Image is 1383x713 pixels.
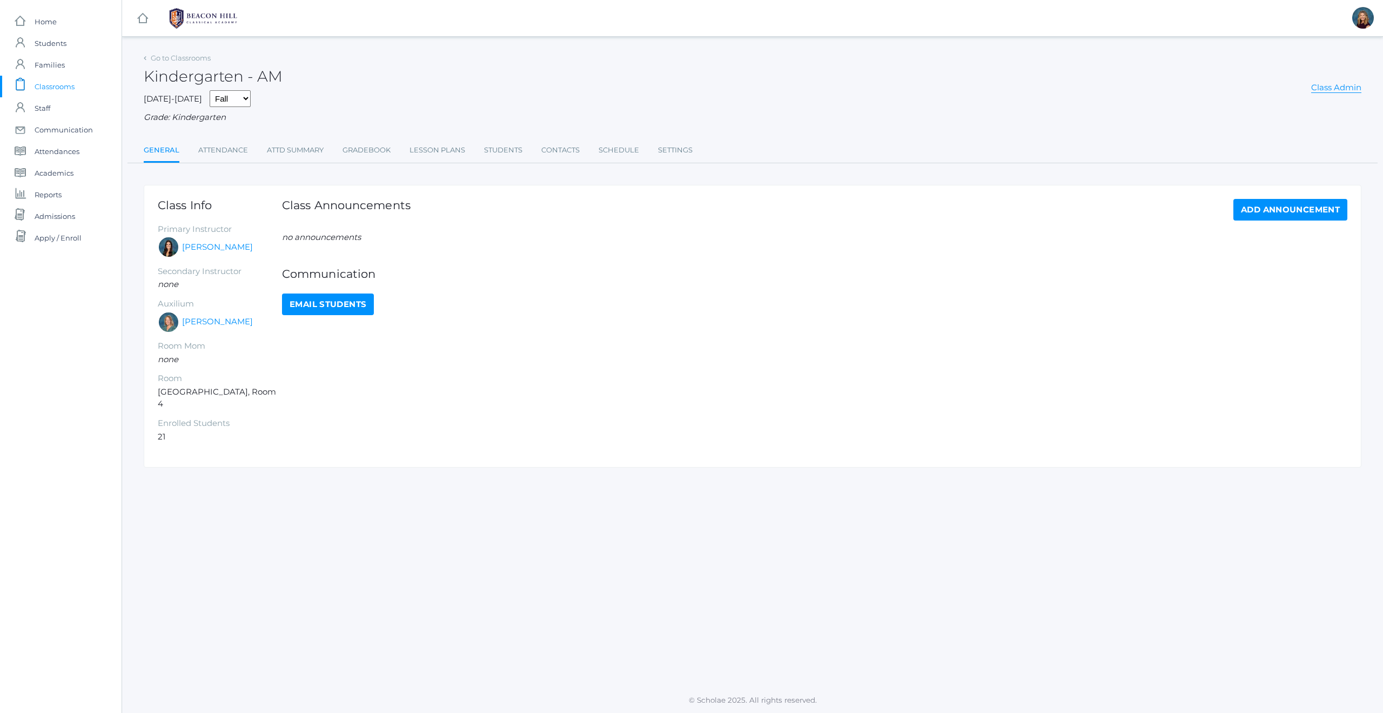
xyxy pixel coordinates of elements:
div: Grade: Kindergarten [144,111,1361,124]
em: none [158,279,178,289]
span: Apply / Enroll [35,227,82,249]
a: Students [484,139,522,161]
a: General [144,139,179,163]
h5: Auxilium [158,299,282,309]
span: Academics [35,162,73,184]
a: Email Students [282,294,374,315]
a: [PERSON_NAME] [182,316,253,328]
h5: Room Mom [158,342,282,351]
span: Admissions [35,205,75,227]
h5: Room [158,374,282,383]
span: [DATE]-[DATE] [144,94,202,104]
div: Jordyn Dewey [158,236,179,258]
div: Maureen Doyle [158,311,179,333]
div: [GEOGRAPHIC_DATA], Room 4 [158,199,282,443]
em: no announcements [282,232,361,242]
a: Add Announcement [1233,199,1347,221]
span: Students [35,32,66,54]
span: Attendances [35,141,79,162]
p: © Scholae 2025. All rights reserved. [122,695,1383,705]
a: Attd Summary [267,139,324,161]
a: Attendance [198,139,248,161]
h2: Kindergarten - AM [144,68,283,85]
a: [PERSON_NAME] [182,241,253,254]
a: Settings [658,139,693,161]
a: Class Admin [1311,82,1361,93]
span: Families [35,54,65,76]
h5: Primary Instructor [158,225,282,234]
a: Contacts [541,139,580,161]
h1: Class Announcements [282,199,411,218]
img: BHCALogos-05-308ed15e86a5a0abce9b8dd61676a3503ac9727e845dece92d48e8588c001991.png [163,5,244,32]
a: Schedule [599,139,639,161]
h1: Class Info [158,199,282,211]
span: Communication [35,119,93,141]
span: Classrooms [35,76,75,97]
h5: Enrolled Students [158,419,282,428]
span: Home [35,11,57,32]
a: Gradebook [343,139,391,161]
span: Reports [35,184,62,205]
h5: Secondary Instructor [158,267,282,276]
span: Staff [35,97,50,119]
em: none [158,354,178,364]
a: Go to Classrooms [151,54,211,62]
div: Lindsay Leeds [1352,7,1374,29]
li: 21 [158,431,282,443]
h1: Communication [282,268,1347,280]
a: Lesson Plans [409,139,465,161]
